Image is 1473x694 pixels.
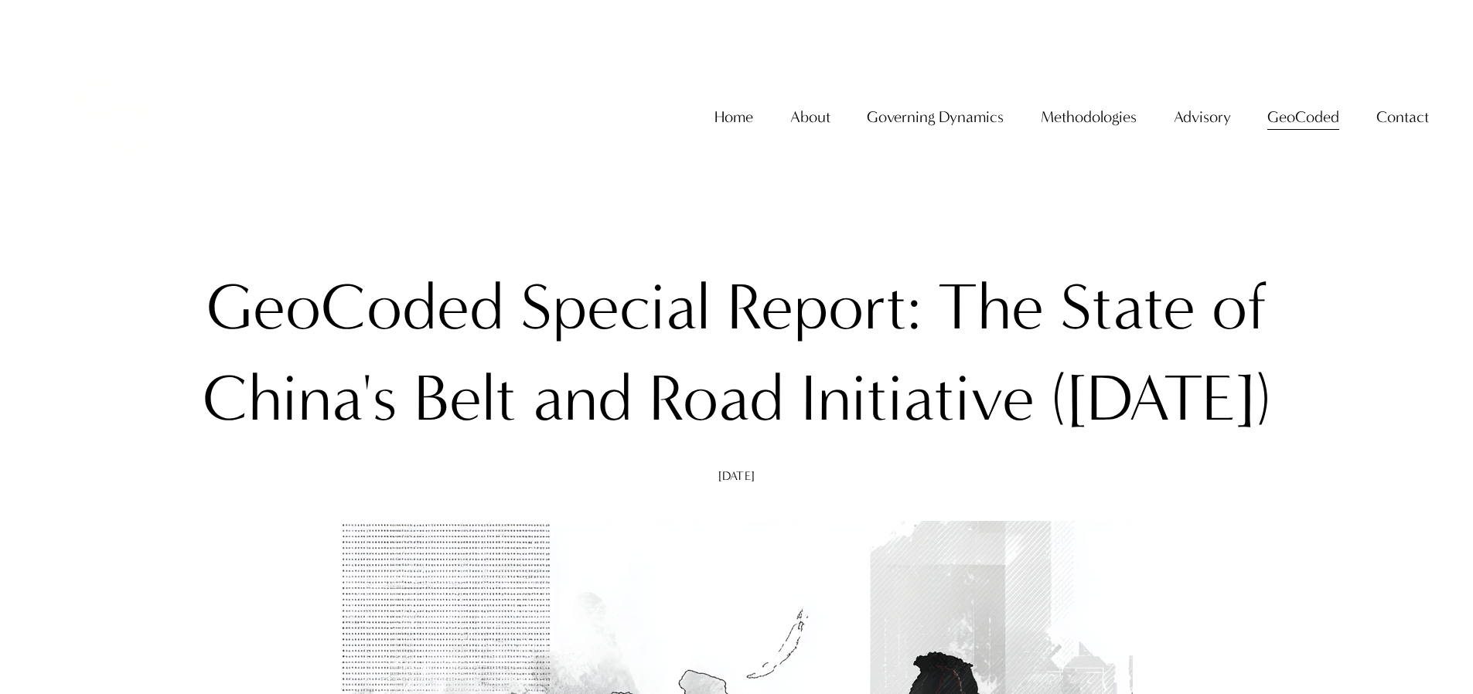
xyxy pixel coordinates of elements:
[44,46,186,188] img: Christopher Sanchez &amp; Co.
[867,103,1004,131] span: Governing Dynamics
[1267,101,1339,133] a: folder dropdown
[714,101,753,133] a: Home
[1174,103,1231,131] span: Advisory
[1041,103,1137,131] span: Methodologies
[790,103,830,131] span: About
[790,101,830,133] a: folder dropdown
[1376,103,1429,131] span: Contact
[1376,101,1429,133] a: folder dropdown
[1267,103,1339,131] span: GeoCoded
[1174,101,1231,133] a: folder dropdown
[1041,101,1137,133] a: folder dropdown
[718,468,755,483] span: [DATE]
[867,101,1004,133] a: folder dropdown
[189,262,1284,445] h1: GeoCoded Special Report: The State of China's Belt and Road Initiative ([DATE])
